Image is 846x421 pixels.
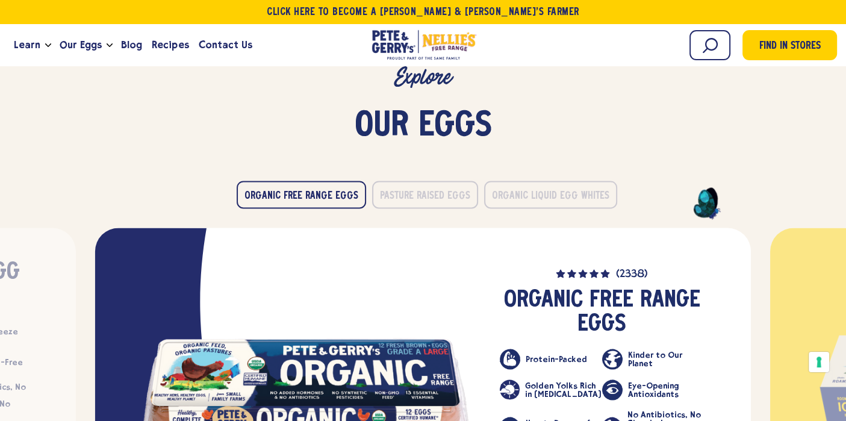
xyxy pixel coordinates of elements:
li: Protein-Packed [500,349,602,369]
a: Blog [116,29,147,61]
span: Contact Us [199,37,252,52]
a: Contact Us [194,29,257,61]
span: Learn [14,37,40,52]
h3: Organic Free Range Eggs [500,288,704,337]
p: Explore [70,64,776,90]
span: Eggs [418,108,491,145]
a: Our Eggs [55,29,107,61]
button: Your consent preferences for tracking technologies [809,352,829,372]
li: Eye-Opening Antioxidants [602,379,704,400]
button: Open the dropdown menu for Learn [45,43,51,48]
button: Organic Free Range Eggs [237,181,366,208]
span: (2338) [616,269,648,280]
a: Recipes [147,29,193,61]
span: Recipes [152,37,188,52]
button: Pasture Raised Eggs [372,181,478,208]
a: Find in Stores [742,30,837,60]
span: Blog [121,37,142,52]
button: Open the dropdown menu for Our Eggs [107,43,113,48]
li: Golden Yolks Rich in [MEDICAL_DATA] [500,379,602,400]
span: Find in Stores [759,39,821,55]
input: Search [689,30,730,60]
span: Our Eggs [60,37,102,52]
li: Kinder to Our Planet [602,349,704,369]
a: (2338) [500,266,704,280]
span: Our [354,108,408,145]
button: Organic Liquid Egg Whites [484,181,617,208]
a: Learn [9,29,45,61]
